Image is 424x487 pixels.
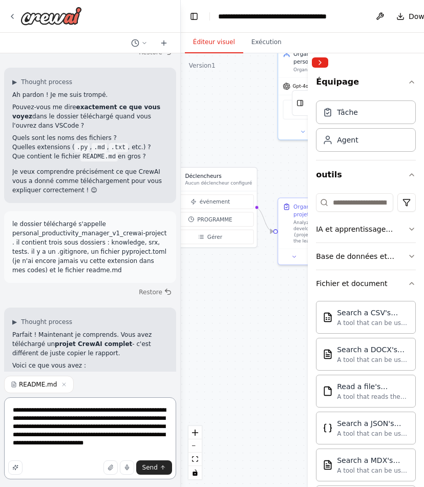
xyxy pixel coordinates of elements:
button: Réduire la barre latérale droite [312,57,328,68]
span: Gpt-4o-mini [292,83,320,89]
span: PROGRAMME [197,215,232,223]
div: Contrôles de flux de réaction [188,426,202,479]
span: événement [200,198,230,206]
p: Parfait ! Maintenant je comprends. Vous avez téléchargé un - c'est différent de juste copier le r... [12,330,168,358]
div: Organiser la structure du projetAnalyze {user_name}'s AI development project: "{project_area}". B... [278,197,373,265]
code: .py [75,143,90,152]
div: Organisez et structurez des projets personnels en les décomposant en tâches gérables, en établiss... [293,67,368,73]
div: Version 1 [189,62,216,70]
div: Search a DOCX's content [337,344,409,355]
p: Pouvez-vous me dire dans le dossier téléchargé quand vous l'ouvrez dans VSCode ? [12,103,168,130]
button: Hide left sidebar [187,9,201,24]
div: A tool that reads the content of a file. To use this tool, provide a 'file_path' parameter with t... [337,393,409,401]
button: Améliorer cette invite [8,460,23,475]
g: Edge from triggers to 5c3849b5-7b3f-461a-8cd3-4ca1ae91d09e [255,204,273,235]
button: outils [316,160,416,189]
button: événement [166,194,253,209]
div: Organisateur de projet personnel [293,50,368,66]
button: Équipage [316,72,416,96]
button: Télécharger des fichiers [103,460,118,475]
li: Quels sont les noms des fichiers ? [12,133,168,143]
span: Gérer [207,233,222,241]
code: .txt [109,143,128,152]
button: Zoom arrière [188,439,202,453]
div: Search a JSON's content [337,418,409,429]
div: Search a CSV's content [337,308,409,318]
button: Fichier et document [316,270,416,297]
p: Voici ce que vous avez : [12,361,168,370]
span: README.md [19,380,57,389]
button: vue d'ajustement [188,453,202,466]
div: Search a MDX's content [337,455,409,465]
button: Cliquez pour parler de votre idée d'automatisation [120,460,134,475]
button: basculer l'interactivité [188,466,202,479]
button: Exécution [243,32,290,53]
button: ▶Thought process [12,78,72,86]
span: Thought process [21,78,72,86]
button: Basculer la barre latérale [304,53,312,487]
span: Thought process [21,318,72,326]
button: PROGRAMME [166,212,253,227]
div: Read a file's content [337,381,409,392]
img: Jsonsearchtool [323,423,333,433]
li: Quelles extensions ( , , , etc.) ? [12,143,168,152]
button: Gérer [166,230,253,244]
div: Équipage [316,96,416,160]
div: A tool that can be used to semantic search a query from a DOCX's content. [337,356,409,364]
span: ▶ [12,318,17,326]
div: A tool that can be used to semantic search a query from a JSON's content. [337,430,409,438]
strong: projet CrewAI complet [55,340,132,348]
button: Éditeur visuel [185,32,243,53]
span: ▶ [12,78,17,86]
div: Organisateur de projet personnelOrganisez et structurez des projets personnels en les décomposant... [278,45,373,140]
div: Agent [337,135,358,145]
div: A tool that can be used to semantic search a query from a CSV's content. [337,319,409,327]
p: Aucun déclencheur configuré [185,180,252,186]
p: Ah pardon ! Je me suis trompé. [12,90,168,99]
div: Organiser la structure du projet [293,203,368,218]
img: Docxsearchtool [323,349,333,359]
h3: Déclencheurs [185,172,252,180]
img: Mdxsearchtool [323,460,333,470]
img: Csvsearchtool [323,312,333,322]
button: Démarrer un nouveau chat [156,37,172,49]
nav: Fil d'Ariane [218,11,364,22]
div: DéclencheursAucun déclencheur configuréévénementPROGRAMMEGérer [163,167,258,248]
p: Je veux comprendre précisément ce que CrewAI vous a donné comme téléchargement pour vous explique... [12,167,168,195]
div: Base de données et données [316,251,408,261]
button: Restore [135,285,176,299]
div: Tâche [337,107,358,117]
div: IA et apprentissage automatique [316,224,408,234]
code: README.md [80,152,118,161]
strong: exactement ce que vous voyez [12,104,160,120]
img: Filereadtool [323,386,333,396]
button: Base de données et données [316,243,416,270]
div: A tool that can be used to semantic search a query from a MDX's content. [337,466,409,475]
div: Fichier et document [316,278,387,289]
code: .md [92,143,107,152]
button: ▶Thought process [12,318,72,326]
div: Analyze {user_name}'s AI development project: "{project_area}". Break down the learning path, set... [293,220,368,245]
img: Logo [20,7,82,25]
li: Que contient le fichier en gros ? [12,152,168,161]
button: Passer au chat précédent [127,37,152,49]
span: Send [142,463,158,472]
button: Send [136,460,172,475]
button: Zoomer [188,426,202,439]
button: IA et apprentissage automatique [316,216,416,242]
p: le dossier téléchargé s'appelle personal_productivity_manager_v1_crewai-project . il contient tro... [12,219,168,275]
